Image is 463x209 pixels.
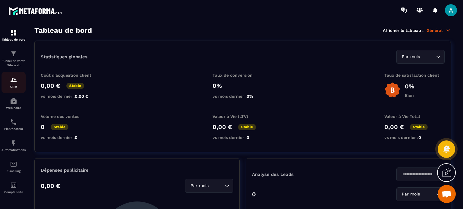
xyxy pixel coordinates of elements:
p: Dépenses publicitaire [41,168,233,173]
a: automationsautomationsWebinaire [2,93,26,114]
p: vs mois dernier : [213,135,273,140]
p: Stable [51,124,68,130]
input: Search for option [421,54,435,60]
p: Planificateur [2,127,26,131]
a: formationformationTableau de bord [2,25,26,46]
p: Webinaire [2,106,26,109]
p: 0,00 € [41,82,60,89]
span: 0 [247,135,249,140]
p: Bien [405,93,414,98]
img: formation [10,76,17,84]
p: Stable [410,124,428,130]
p: Tunnel de vente Site web [2,59,26,67]
p: 0,00 € [213,123,232,131]
p: Tableau de bord [2,38,26,41]
p: 0 [41,123,45,131]
p: Valeur à Vie (LTV) [213,114,273,119]
p: Stable [66,83,84,89]
div: Ouvrir le chat [438,185,456,203]
p: 0% [405,83,414,90]
img: automations [10,140,17,147]
p: vs mois dernier : [41,135,101,140]
p: Coût d'acquisition client [41,73,101,78]
span: Par mois [400,191,421,198]
p: Taux de satisfaction client [384,73,445,78]
span: 0,00 € [75,94,88,99]
a: accountantaccountantComptabilité [2,177,26,198]
img: b-badge-o.b3b20ee6.svg [384,82,400,98]
img: formation [10,29,17,36]
input: Search for option [421,191,435,198]
div: Search for option [396,187,445,201]
div: Search for option [396,168,445,181]
p: E-mailing [2,169,26,173]
input: Search for option [400,171,435,178]
a: emailemailE-mailing [2,156,26,177]
h3: Tableau de bord [34,26,92,35]
img: logo [8,5,63,16]
p: Stable [238,124,256,130]
span: 0 [418,135,421,140]
a: schedulerschedulerPlanificateur [2,114,26,135]
a: automationsautomationsAutomatisations [2,135,26,156]
p: Afficher le tableau : [383,28,424,33]
span: 0% [247,94,253,99]
p: Statistiques globales [41,54,87,60]
span: Par mois [400,54,421,60]
p: vs mois dernier : [384,135,445,140]
p: vs mois dernier : [41,94,101,99]
p: Comptabilité [2,190,26,194]
div: Search for option [396,50,445,64]
img: scheduler [10,118,17,126]
p: Volume des ventes [41,114,101,119]
div: Search for option [185,179,233,193]
p: Valeur à Vie Total [384,114,445,119]
a: formationformationCRM [2,72,26,93]
span: Par mois [189,183,210,189]
p: Taux de conversion [213,73,273,78]
img: automations [10,97,17,105]
p: Analyse des Leads [252,172,348,177]
input: Search for option [210,183,223,189]
p: 0% [213,82,273,89]
img: formation [10,50,17,57]
a: formationformationTunnel de vente Site web [2,46,26,72]
img: accountant [10,182,17,189]
img: email [10,161,17,168]
span: 0 [75,135,77,140]
p: Automatisations [2,148,26,152]
p: vs mois dernier : [213,94,273,99]
p: 0 [252,191,256,198]
p: Général [427,28,451,33]
p: 0,00 € [384,123,404,131]
p: 0,00 € [41,182,60,189]
p: CRM [2,85,26,88]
